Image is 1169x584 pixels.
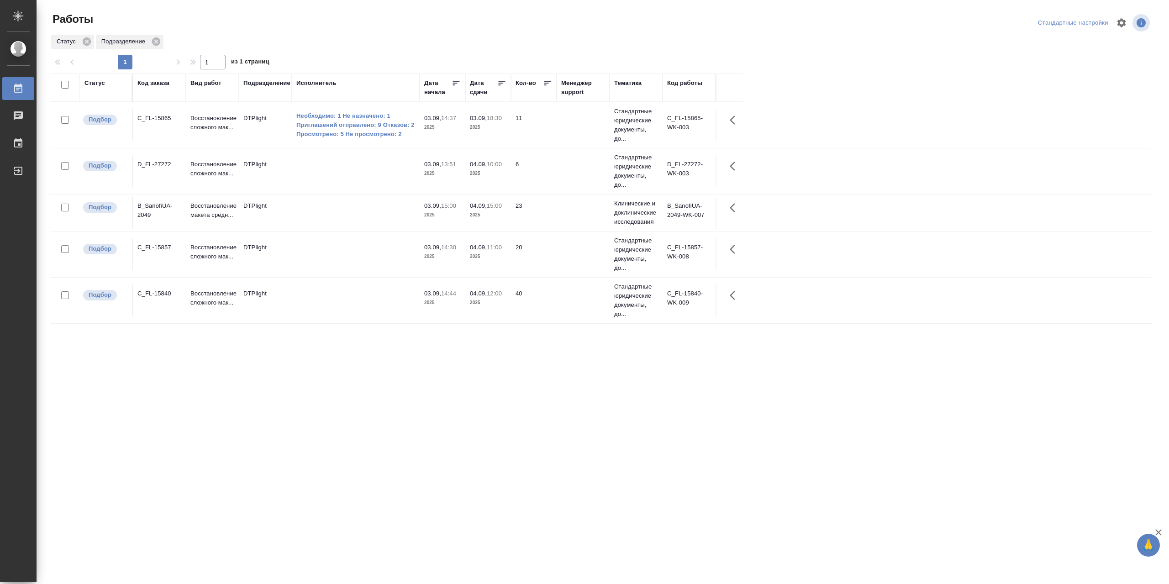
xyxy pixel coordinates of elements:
p: 04.09, [470,244,487,251]
div: B_SanofiUA-2049 [137,201,181,220]
span: Работы [50,12,93,26]
td: C_FL-15865-WK-003 [663,109,716,141]
p: Подразделение [101,37,148,46]
span: 🙏 [1141,536,1156,555]
div: Исполнитель [296,79,337,88]
p: 2025 [470,123,506,132]
span: Посмотреть информацию [1132,14,1152,32]
div: Можно подбирать исполнителей [82,201,127,214]
p: Восстановление сложного мак... [190,289,234,307]
div: Менеджер support [561,79,605,97]
button: Здесь прячутся важные кнопки [724,109,746,131]
p: Подбор [89,203,111,212]
p: 03.09, [424,202,441,209]
p: 15:00 [441,202,456,209]
p: Восстановление сложного мак... [190,160,234,178]
p: 14:44 [441,290,456,297]
p: 2025 [424,252,461,261]
div: Подразделение [96,35,163,49]
p: 2025 [470,169,506,178]
td: 23 [511,197,557,229]
p: 04.09, [470,161,487,168]
div: Дата начала [424,79,452,97]
p: 10:00 [487,161,502,168]
div: Дата сдачи [470,79,497,97]
p: 2025 [424,123,461,132]
p: 2025 [470,210,506,220]
p: Подбор [89,161,111,170]
p: 14:37 [441,115,456,121]
p: Подбор [89,115,111,124]
button: Здесь прячутся важные кнопки [724,155,746,177]
p: 13:51 [441,161,456,168]
p: 03.09, [470,115,487,121]
p: 14:30 [441,244,456,251]
td: 6 [511,155,557,187]
div: Тематика [614,79,642,88]
div: C_FL-15865 [137,114,181,123]
p: 18:30 [487,115,502,121]
p: Восстановление макета средн... [190,201,234,220]
div: Можно подбирать исполнителей [82,289,127,301]
td: 40 [511,284,557,316]
td: B_SanofiUA-2049-WK-007 [663,197,716,229]
p: 03.09, [424,244,441,251]
p: 04.09, [470,290,487,297]
p: 2025 [424,298,461,307]
p: 03.09, [424,290,441,297]
div: Вид работ [190,79,221,88]
div: Можно подбирать исполнителей [82,243,127,255]
div: Подразделение [243,79,290,88]
td: 11 [511,109,557,141]
p: 03.09, [424,115,441,121]
p: Стандартные юридические документы, до... [614,282,658,319]
span: Настроить таблицу [1111,12,1132,34]
p: 2025 [470,298,506,307]
p: 11:00 [487,244,502,251]
button: 🙏 [1137,534,1160,557]
p: Стандартные юридические документы, до... [614,153,658,189]
div: Статус [84,79,105,88]
div: split button [1036,16,1111,30]
div: Можно подбирать исполнителей [82,114,127,126]
p: Стандартные юридические документы, до... [614,107,658,143]
button: Здесь прячутся важные кнопки [724,284,746,306]
a: Необходимо: 1 Не назначено: 1 Приглашений отправлено: 9 Отказов: 2 Просмотрено: 5 Не просмотрено: 2 [296,111,415,139]
button: Здесь прячутся важные кнопки [724,238,746,260]
p: 15:00 [487,202,502,209]
p: 03.09, [424,161,441,168]
p: Подбор [89,290,111,300]
div: C_FL-15840 [137,289,181,298]
td: DTPlight [239,284,292,316]
p: Стандартные юридические документы, до... [614,236,658,273]
div: Код заказа [137,79,169,88]
div: Код работы [667,79,702,88]
td: 20 [511,238,557,270]
td: C_FL-15840-WK-009 [663,284,716,316]
td: DTPlight [239,109,292,141]
div: Можно подбирать исполнителей [82,160,127,172]
p: Клинические и доклинические исследования [614,199,658,226]
p: Восстановление сложного мак... [190,114,234,132]
div: D_FL-27272 [137,160,181,169]
p: Статус [57,37,79,46]
p: Подбор [89,244,111,253]
div: C_FL-15857 [137,243,181,252]
p: 04.09, [470,202,487,209]
div: Статус [51,35,94,49]
p: 2025 [424,210,461,220]
button: Здесь прячутся важные кнопки [724,197,746,219]
span: из 1 страниц [231,56,269,69]
td: DTPlight [239,238,292,270]
td: D_FL-27272-WK-003 [663,155,716,187]
div: Кол-во [516,79,536,88]
p: 12:00 [487,290,502,297]
p: Восстановление сложного мак... [190,243,234,261]
p: 2025 [424,169,461,178]
td: DTPlight [239,155,292,187]
td: DTPlight [239,197,292,229]
td: C_FL-15857-WK-008 [663,238,716,270]
p: 2025 [470,252,506,261]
